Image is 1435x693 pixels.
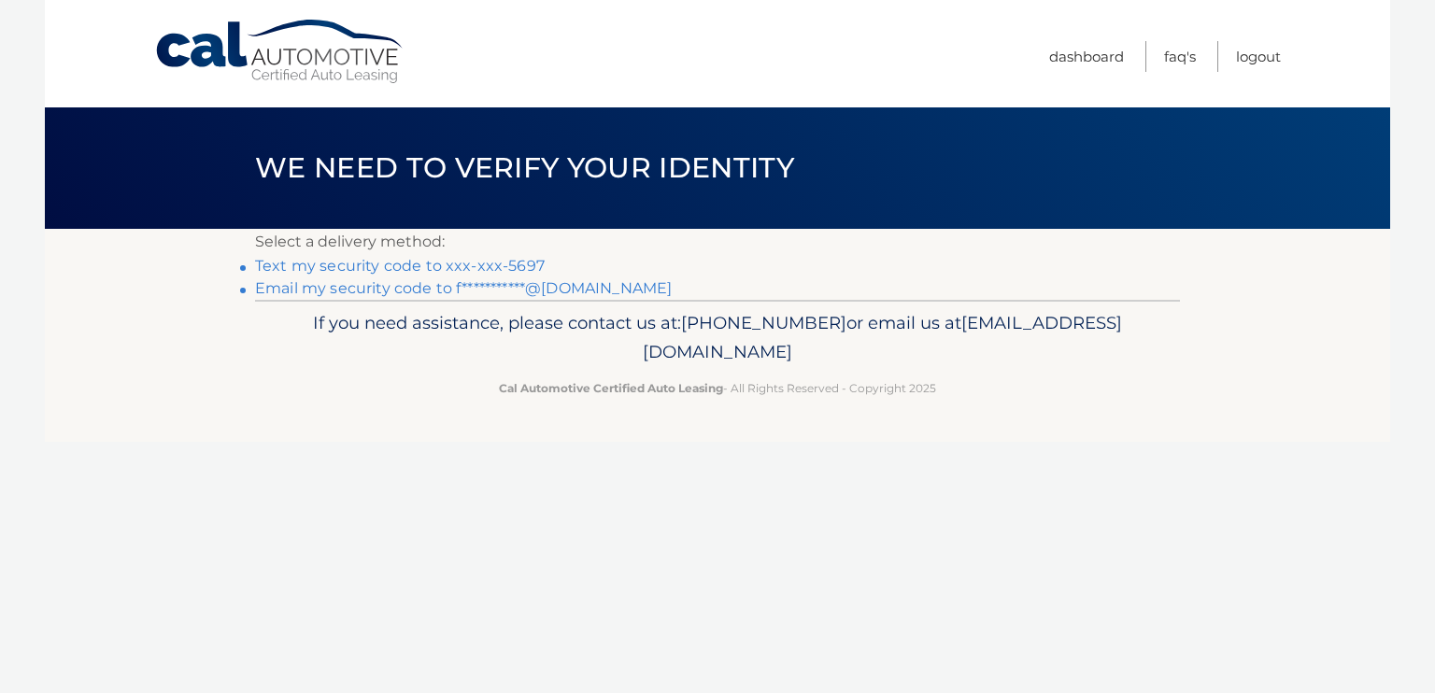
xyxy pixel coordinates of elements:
[255,229,1180,255] p: Select a delivery method:
[154,19,406,85] a: Cal Automotive
[499,381,723,395] strong: Cal Automotive Certified Auto Leasing
[1164,41,1196,72] a: FAQ's
[255,257,545,275] a: Text my security code to xxx-xxx-5697
[267,378,1168,398] p: - All Rights Reserved - Copyright 2025
[1049,41,1124,72] a: Dashboard
[681,312,846,333] span: [PHONE_NUMBER]
[267,308,1168,368] p: If you need assistance, please contact us at: or email us at
[1236,41,1281,72] a: Logout
[255,150,794,185] span: We need to verify your identity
